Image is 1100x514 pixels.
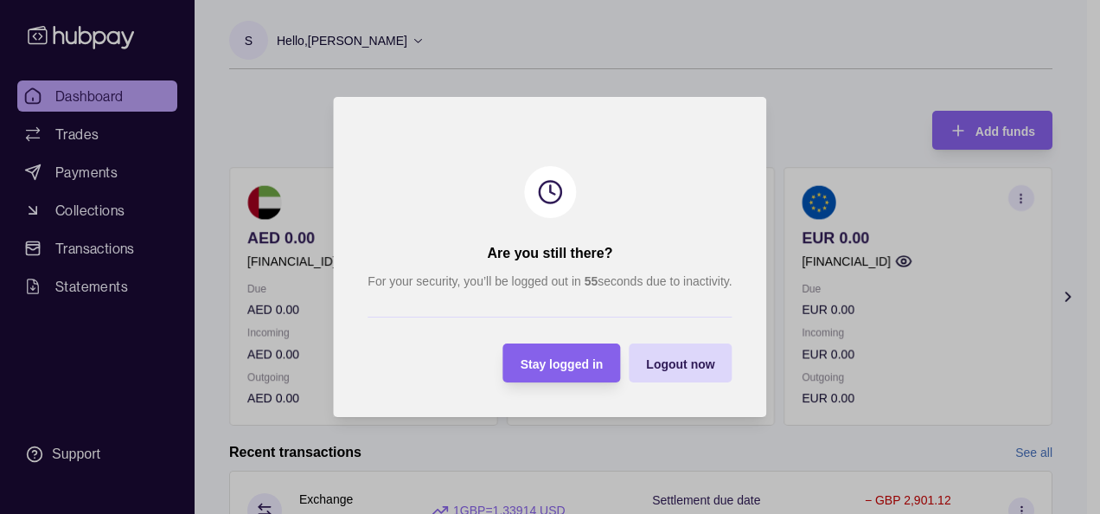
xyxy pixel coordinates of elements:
[585,274,598,288] strong: 55
[488,244,613,263] h2: Are you still there?
[503,344,621,382] button: Stay logged in
[646,357,714,371] span: Logout now
[521,357,604,371] span: Stay logged in
[629,344,732,382] button: Logout now
[368,272,732,291] p: For your security, you’ll be logged out in seconds due to inactivity.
